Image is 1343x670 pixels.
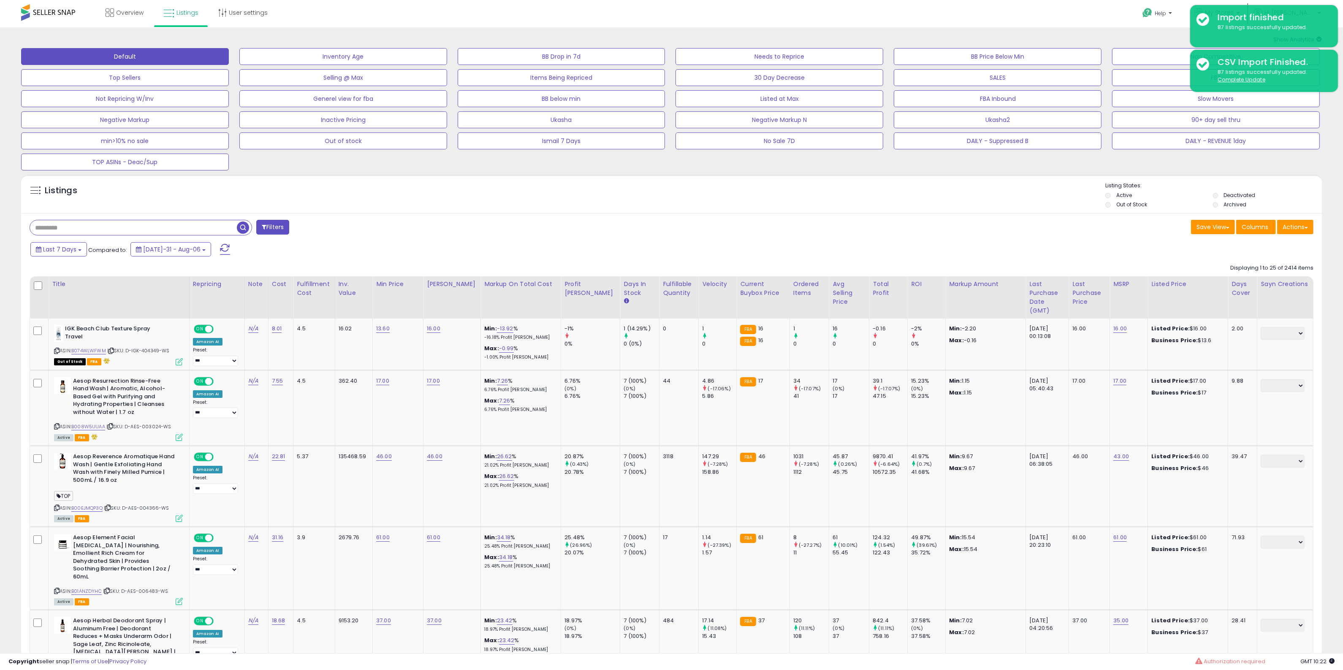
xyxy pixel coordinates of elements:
[949,325,1019,332] p: -2.20
[911,325,945,332] div: -2%
[89,434,98,440] i: hazardous material
[272,377,283,385] a: 7.55
[484,472,499,480] b: Max:
[54,358,86,365] span: All listings that are currently out of stock and unavailable for purchase on Amazon
[663,325,692,332] div: 0
[484,345,554,360] div: %
[949,464,964,472] strong: Max:
[833,280,865,306] div: Avg Selling Price
[793,453,829,460] div: 1031
[917,461,932,467] small: (0.7%)
[75,434,89,441] span: FBA
[21,48,229,65] button: Default
[272,616,285,625] a: 18.68
[272,533,284,542] a: 31.16
[52,280,186,289] div: Title
[193,466,222,473] div: Amazon AI
[54,534,183,604] div: ASIN:
[1151,533,1190,541] b: Listed Price:
[702,280,733,289] div: Velocity
[1232,453,1251,460] div: 39.47
[427,377,440,385] a: 17.00
[911,385,923,392] small: (0%)
[106,423,171,430] span: | SKU: D-AES-003024-WS
[663,534,692,541] div: 17
[72,657,108,665] a: Terms of Use
[297,325,328,332] div: 4.5
[1151,465,1221,472] div: $46
[484,335,554,340] p: -16.18% Profit [PERSON_NAME]
[143,245,201,254] span: [DATE]-31 - Aug-06
[1232,280,1253,297] div: Days Cover
[1211,68,1332,84] div: 87 listings successfully updated.
[676,132,883,149] button: No Sale 7D
[949,336,964,344] strong: Max:
[663,453,692,460] div: 3118
[1257,276,1313,319] th: CSV column name: cust_attr_5_Sayn Creations
[88,246,127,254] span: Compared to:
[624,392,659,400] div: 7 (100%)
[911,340,945,348] div: 0%
[458,90,665,107] button: BB below min
[195,326,205,333] span: ON
[793,392,829,400] div: 41
[793,468,829,476] div: 1112
[949,280,1022,289] div: Markup Amount
[873,280,904,297] div: Total Profit
[702,377,736,385] div: 4.86
[702,325,736,332] div: 1
[212,454,225,461] span: OFF
[427,280,477,289] div: [PERSON_NAME]
[376,324,390,333] a: 13.60
[212,326,225,333] span: OFF
[833,453,869,460] div: 45.87
[740,377,756,386] small: FBA
[1230,264,1313,272] div: Displaying 1 to 25 of 2414 items
[624,468,659,476] div: 7 (100%)
[484,473,554,488] div: %
[873,392,907,400] div: 47.15
[54,453,71,470] img: 314rTcyYIaL._SL40_.jpg
[1211,11,1332,24] div: Import finished
[911,453,945,460] div: 41.97%
[256,220,289,235] button: Filters
[75,515,89,522] span: FBA
[676,48,883,65] button: Needs to Reprice
[564,392,620,400] div: 6.76%
[1151,452,1190,460] b: Listed Price:
[894,132,1102,149] button: DAILY - Suppressed B
[1224,201,1246,208] label: Archived
[193,475,238,494] div: Preset:
[758,336,763,344] span: 16
[1277,220,1313,234] button: Actions
[949,337,1019,344] p: -0.16
[1151,377,1190,385] b: Listed Price:
[339,453,366,460] div: 135468.59
[427,616,442,625] a: 37.00
[949,389,964,397] strong: Max:
[1072,280,1106,306] div: Last Purchase Price
[484,387,554,393] p: 6.76% Profit [PERSON_NAME]
[1110,276,1148,319] th: CSV column name: cust_attr_1_MSRP
[1224,192,1255,199] label: Deactivated
[272,324,282,333] a: 8.01
[702,392,736,400] div: 5.86
[1112,90,1320,107] button: Slow Movers
[1151,389,1198,397] b: Business Price:
[833,325,869,332] div: 16
[949,324,962,332] strong: Min:
[1113,377,1126,385] a: 17.00
[1151,464,1198,472] b: Business Price:
[376,280,420,289] div: Min Price
[1232,377,1251,385] div: 9.88
[376,616,391,625] a: 37.00
[193,347,238,366] div: Preset:
[833,377,869,385] div: 17
[21,111,229,128] button: Negative Markup
[1218,76,1265,83] u: Complete Update
[564,340,620,348] div: 0%
[104,505,169,511] span: | SKU: D-AES-004366-WS
[911,377,945,385] div: 15.23%
[624,461,635,467] small: (0%)
[71,347,106,354] a: B074WLWFWM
